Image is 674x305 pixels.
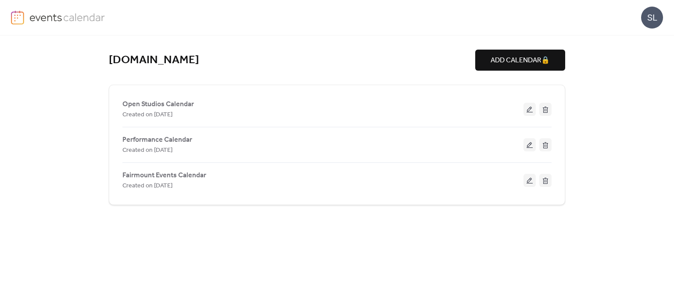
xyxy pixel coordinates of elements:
span: Open Studios Calendar [122,99,194,110]
span: Created on [DATE] [122,181,172,191]
a: Open Studios Calendar [122,102,194,107]
a: [DOMAIN_NAME] [109,53,199,68]
span: Created on [DATE] [122,145,172,156]
img: logo-type [29,11,105,24]
img: logo [11,11,24,25]
div: SL [641,7,663,29]
span: Created on [DATE] [122,110,172,120]
a: Fairmount Events Calendar [122,173,206,178]
span: Fairmount Events Calendar [122,170,206,181]
span: Performance Calendar [122,135,192,145]
a: Performance Calendar [122,137,192,142]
